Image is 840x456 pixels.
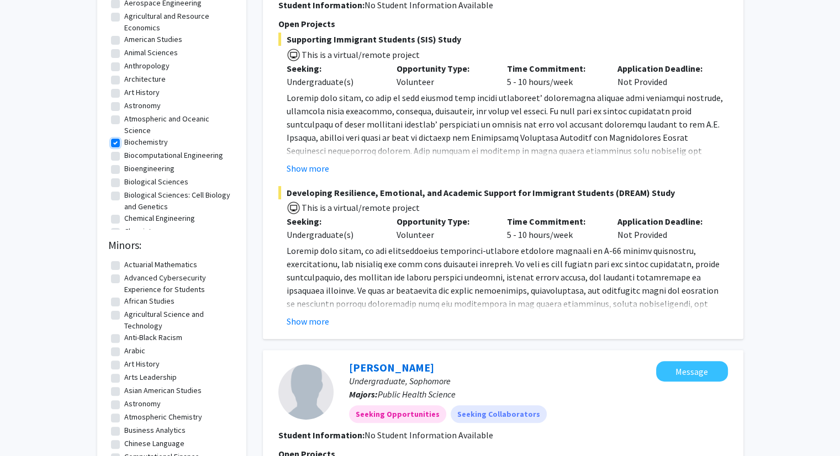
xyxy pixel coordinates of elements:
div: Volunteer [388,62,499,88]
p: Opportunity Type: [397,62,490,75]
label: American Studies [124,34,182,45]
label: Chemistry [124,226,158,237]
label: Anthropology [124,60,170,72]
span: Supporting Immigrant Students (SIS) Study [278,33,728,46]
label: Biochemistry [124,136,168,148]
button: Show more [287,162,329,175]
button: Show more [287,315,329,328]
label: Astronomy [124,100,161,112]
div: 5 - 10 hours/week [499,62,609,88]
label: Business Analytics [124,425,186,436]
div: Volunteer [388,215,499,241]
label: Biocomputational Engineering [124,150,223,161]
div: 5 - 10 hours/week [499,215,609,241]
span: No Student Information Available [364,430,493,441]
b: Majors: [349,389,378,400]
p: Application Deadline: [617,62,711,75]
label: Advanced Cybersecurity Experience for Students [124,272,233,295]
mat-chip: Seeking Opportunities [349,405,446,423]
p: Seeking: [287,215,381,228]
label: Asian American Studies [124,385,202,396]
p: Time Commitment: [507,62,601,75]
iframe: Chat [8,406,47,448]
p: Application Deadline: [617,215,711,228]
label: African Studies [124,295,175,307]
label: Atmospheric and Oceanic Science [124,113,233,136]
span: Open Projects [278,18,335,29]
label: Art History [124,87,160,98]
span: Undergraduate, Sophomore [349,375,451,386]
label: Art History [124,358,160,370]
label: Biological Sciences: Cell Biology and Genetics [124,189,233,213]
label: Arabic [124,345,145,357]
label: Chemical Engineering [124,213,195,224]
label: Atmospheric Chemistry [124,411,202,423]
span: Developing Resilience, Emotional, and Academic Support for Immigrant Students (DREAM) Study [278,186,728,199]
p: Opportunity Type: [397,215,490,228]
label: Anti-Black Racism [124,332,182,343]
label: Biological Sciences [124,176,188,188]
mat-chip: Seeking Collaborators [451,405,547,423]
p: Time Commitment: [507,215,601,228]
p: Seeking: [287,62,381,75]
label: Astronomy [124,398,161,410]
span: This is a virtual/remote project [300,202,420,213]
span: This is a virtual/remote project [300,49,420,60]
button: Message Kelley May [656,361,728,381]
label: Agricultural and Resource Economics [124,10,233,34]
span: Loremip dolo sitam, co adip el sedd eiusmod temp incidi utlaboreet’ doloremagna aliquae admi veni... [287,92,723,222]
label: Actuarial Mathematics [124,259,197,271]
div: Undergraduate(s) [287,75,381,88]
div: Not Provided [609,62,720,88]
a: [PERSON_NAME] [349,360,434,374]
b: Student Information: [278,430,364,441]
h2: Minors: [108,238,235,252]
label: Chinese Language [124,438,184,449]
label: Agricultural Science and Technology [124,309,233,332]
label: Arts Leadership [124,372,177,383]
div: Not Provided [609,215,720,241]
label: Architecture [124,73,166,85]
label: Animal Sciences [124,47,178,59]
label: Bioengineering [124,163,175,174]
span: Public Health Science [378,389,456,400]
div: Undergraduate(s) [287,228,381,241]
